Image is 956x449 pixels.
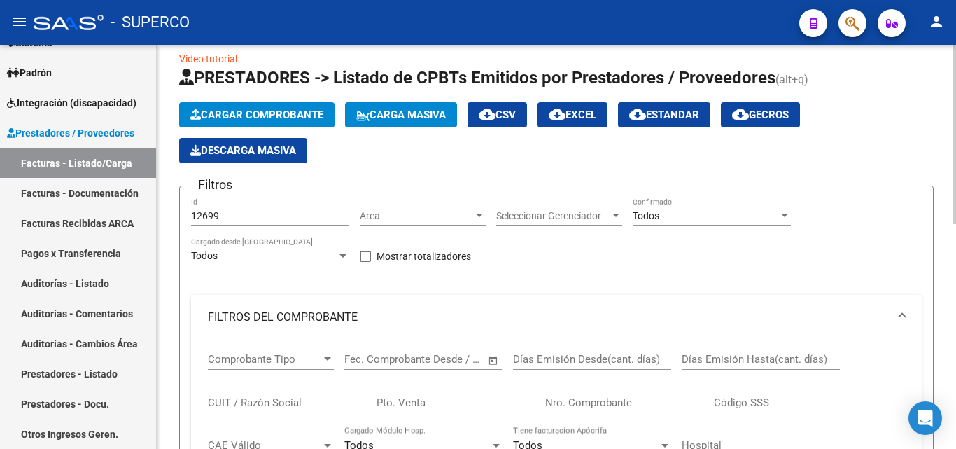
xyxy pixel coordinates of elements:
[479,109,516,121] span: CSV
[732,106,749,123] mat-icon: cloud_download
[479,106,495,123] mat-icon: cloud_download
[179,53,237,64] a: Video tutorial
[179,68,775,88] span: PRESTADORES -> Listado de CPBTs Emitidos por Prestadores / Proveedores
[721,102,800,127] button: Gecros
[908,401,942,435] div: Open Intercom Messenger
[633,210,659,221] span: Todos
[468,102,527,127] button: CSV
[344,353,401,366] input: Fecha inicio
[629,109,699,121] span: Estandar
[618,102,710,127] button: Estandar
[191,250,218,261] span: Todos
[549,109,596,121] span: EXCEL
[486,352,502,368] button: Open calendar
[111,7,190,38] span: - SUPERCO
[190,109,323,121] span: Cargar Comprobante
[208,310,888,325] mat-panel-title: FILTROS DEL COMPROBANTE
[356,109,446,121] span: Carga Masiva
[537,102,607,127] button: EXCEL
[191,295,922,340] mat-expansion-panel-header: FILTROS DEL COMPROBANTE
[208,353,321,366] span: Comprobante Tipo
[732,109,789,121] span: Gecros
[179,138,307,163] button: Descarga Masiva
[414,353,481,366] input: Fecha fin
[928,13,945,30] mat-icon: person
[496,210,610,222] span: Seleccionar Gerenciador
[179,138,307,163] app-download-masive: Descarga masiva de comprobantes (adjuntos)
[7,95,136,111] span: Integración (discapacidad)
[360,210,473,222] span: Area
[179,102,335,127] button: Cargar Comprobante
[629,106,646,123] mat-icon: cloud_download
[190,144,296,157] span: Descarga Masiva
[11,13,28,30] mat-icon: menu
[377,248,471,265] span: Mostrar totalizadores
[775,73,808,86] span: (alt+q)
[7,125,134,141] span: Prestadores / Proveedores
[549,106,565,123] mat-icon: cloud_download
[345,102,457,127] button: Carga Masiva
[191,175,239,195] h3: Filtros
[7,65,52,81] span: Padrón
